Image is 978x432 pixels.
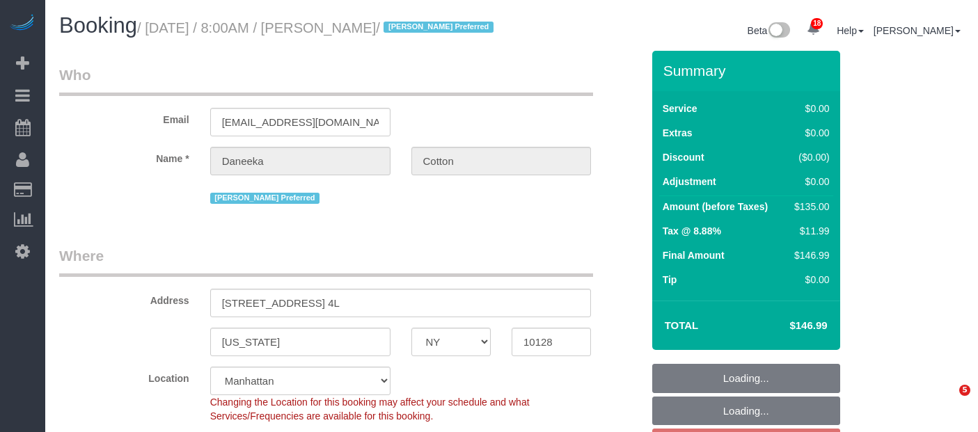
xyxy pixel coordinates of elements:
[800,14,827,45] a: 18
[874,25,961,36] a: [PERSON_NAME]
[931,385,964,418] iframe: Intercom live chat
[210,147,391,175] input: First Name
[210,108,391,136] input: Email
[663,102,697,115] label: Service
[663,248,725,262] label: Final Amount
[663,273,677,287] label: Tip
[210,397,530,422] span: Changing the Location for this booking may affect your schedule and what Services/Frequencies are...
[49,147,200,166] label: Name *
[663,63,833,79] h3: Summary
[49,289,200,307] label: Address
[837,25,864,36] a: Help
[789,175,829,189] div: $0.00
[137,20,498,35] small: / [DATE] / 8:00AM / [PERSON_NAME]
[512,328,591,356] input: Zip Code
[789,273,829,287] div: $0.00
[210,193,320,204] span: [PERSON_NAME] Preferred
[789,248,829,262] div: $146.99
[748,320,827,332] h4: $146.99
[376,20,498,35] span: /
[210,328,391,356] input: City
[663,224,721,238] label: Tax @ 8.88%
[49,108,200,127] label: Email
[59,65,593,96] legend: Who
[789,150,829,164] div: ($0.00)
[663,150,704,164] label: Discount
[789,126,829,140] div: $0.00
[8,14,36,33] img: Automaid Logo
[665,319,699,331] strong: Total
[959,385,970,396] span: 5
[811,18,823,29] span: 18
[789,224,829,238] div: $11.99
[663,126,693,140] label: Extras
[789,200,829,214] div: $135.00
[411,147,592,175] input: Last Name
[789,102,829,115] div: $0.00
[59,13,137,38] span: Booking
[767,22,790,40] img: New interface
[663,175,716,189] label: Adjustment
[59,246,593,277] legend: Where
[384,22,493,33] span: [PERSON_NAME] Preferred
[49,367,200,385] label: Location
[748,25,791,36] a: Beta
[663,200,768,214] label: Amount (before Taxes)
